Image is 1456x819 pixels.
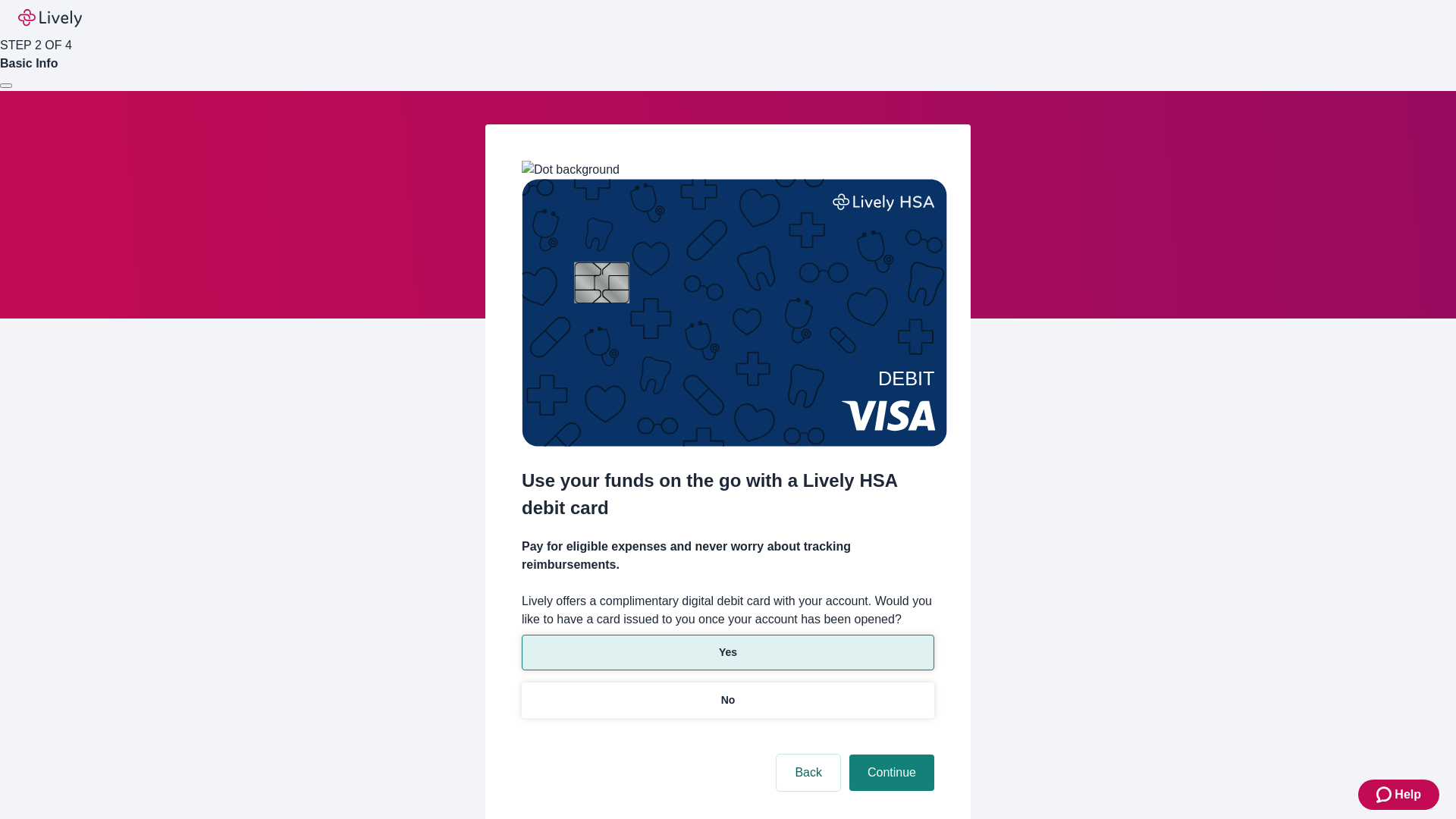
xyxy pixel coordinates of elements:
[721,692,736,708] p: No
[522,538,934,574] h4: Pay for eligible expenses and never worry about tracking reimbursements.
[18,9,82,27] img: Lively
[1376,786,1395,804] svg: Zendesk support icon
[522,467,934,522] h2: Use your funds on the go with a Lively HSA debit card
[719,645,737,661] p: Yes
[777,755,840,791] button: Back
[1358,780,1439,810] button: Zendesk support iconHelp
[522,161,620,179] img: Dot background
[522,635,934,670] button: Yes
[522,592,934,629] label: Lively offers a complimentary digital debit card with your account. Would you like to have a card...
[522,682,934,718] button: No
[522,179,947,447] img: Debit card
[849,755,934,791] button: Continue
[1395,786,1421,804] span: Help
